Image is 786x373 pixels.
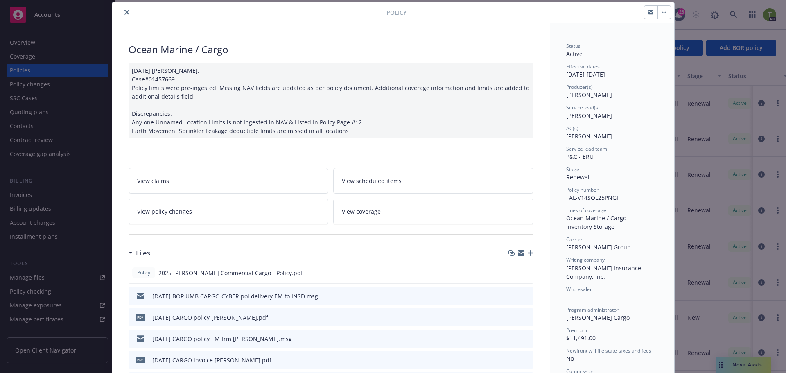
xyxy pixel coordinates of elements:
[566,306,619,313] span: Program administrator
[566,43,580,50] span: Status
[129,168,329,194] a: View claims
[136,314,145,320] span: pdf
[523,292,530,301] button: preview file
[523,356,530,364] button: preview file
[137,207,192,216] span: View policy changes
[566,243,631,251] span: [PERSON_NAME] Group
[566,50,583,58] span: Active
[510,356,516,364] button: download file
[566,222,658,231] div: Inventory Storage
[566,214,658,222] div: Ocean Marine / Cargo
[342,176,402,185] span: View scheduled items
[566,264,643,280] span: [PERSON_NAME] Insurance Company, Inc.
[129,43,533,57] div: Ocean Marine / Cargo
[566,63,658,79] div: [DATE] - [DATE]
[136,248,150,258] h3: Files
[566,293,568,301] span: -
[566,347,651,354] span: Newfront will file state taxes and fees
[566,194,619,201] span: FAL-V14SOL25PNGF
[510,292,516,301] button: download file
[566,286,592,293] span: Wholesaler
[566,84,593,90] span: Producer(s)
[510,335,516,343] button: download file
[510,313,516,322] button: download file
[152,335,292,343] div: [DATE] CARGO policy EM frm [PERSON_NAME].msg
[566,112,612,120] span: [PERSON_NAME]
[566,173,589,181] span: Renewal
[566,236,583,243] span: Carrier
[129,248,150,258] div: Files
[122,7,132,17] button: close
[566,314,630,321] span: [PERSON_NAME] Cargo
[566,207,606,214] span: Lines of coverage
[566,166,579,173] span: Stage
[136,357,145,363] span: pdf
[152,292,318,301] div: [DATE] BOP UMB CARGO CYBER pol delivery EM to INSD.msg
[152,313,268,322] div: [DATE] CARGO policy [PERSON_NAME].pdf
[129,199,329,224] a: View policy changes
[566,91,612,99] span: [PERSON_NAME]
[342,207,381,216] span: View coverage
[129,63,533,138] div: [DATE] [PERSON_NAME]: Case#01457669 Policy limits were pre-ingested. Missing NAV fields are updat...
[566,334,596,342] span: $11,491.00
[566,63,600,70] span: Effective dates
[566,145,607,152] span: Service lead team
[136,269,152,276] span: Policy
[152,356,271,364] div: [DATE] CARGO invoice [PERSON_NAME].pdf
[158,269,303,277] span: 2025 [PERSON_NAME] Commercial Cargo - Policy.pdf
[333,168,533,194] a: View scheduled items
[522,269,530,277] button: preview file
[566,125,578,132] span: AC(s)
[566,153,594,161] span: P&C - ERU
[566,132,612,140] span: [PERSON_NAME]
[509,269,516,277] button: download file
[566,355,574,362] span: No
[566,186,599,193] span: Policy number
[333,199,533,224] a: View coverage
[566,104,600,111] span: Service lead(s)
[566,327,587,334] span: Premium
[523,335,530,343] button: preview file
[386,8,407,17] span: Policy
[566,256,605,263] span: Writing company
[523,313,530,322] button: preview file
[137,176,169,185] span: View claims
